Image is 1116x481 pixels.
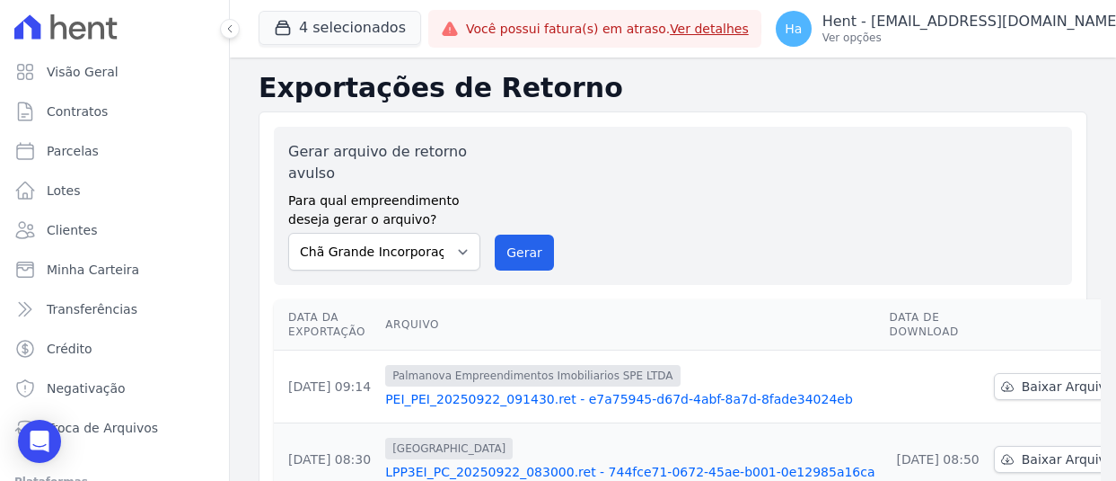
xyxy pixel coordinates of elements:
[259,11,421,45] button: 4 selecionados
[385,365,680,387] span: Palmanova Empreendimentos Imobiliarios SPE LTDA
[385,390,874,408] a: PEI_PEI_20250922_091430.ret - e7a75945-d67d-4abf-8a7d-8fade34024eb
[288,184,480,229] label: Para qual empreendimento deseja gerar o arquivo?
[288,141,480,184] label: Gerar arquivo de retorno avulso
[1022,450,1114,468] span: Baixar Arquivo
[670,22,749,36] a: Ver detalhes
[883,299,987,351] th: Data de Download
[47,340,92,358] span: Crédito
[466,20,749,39] span: Você possui fatura(s) em atraso.
[47,379,126,397] span: Negativação
[7,54,222,90] a: Visão Geral
[274,351,378,423] td: [DATE] 09:14
[47,63,119,81] span: Visão Geral
[7,252,222,288] a: Minha Carteira
[47,182,81,200] span: Lotes
[47,102,108,120] span: Contratos
[385,438,513,459] span: [GEOGRAPHIC_DATA]
[1022,378,1114,396] span: Baixar Arquivo
[7,331,222,367] a: Crédito
[378,299,882,351] th: Arquivo
[274,299,378,351] th: Data da Exportação
[18,420,61,463] div: Open Intercom Messenger
[7,370,222,406] a: Negativação
[7,212,222,248] a: Clientes
[47,142,99,160] span: Parcelas
[259,72,1087,104] h2: Exportações de Retorno
[47,221,97,239] span: Clientes
[785,22,802,35] span: Ha
[47,419,158,437] span: Troca de Arquivos
[7,410,222,446] a: Troca de Arquivos
[47,300,137,318] span: Transferências
[495,235,554,271] button: Gerar
[7,94,222,129] a: Contratos
[7,291,222,327] a: Transferências
[7,133,222,169] a: Parcelas
[385,463,874,481] a: LPP3EI_PC_20250922_083000.ret - 744fce71-0672-45ae-b001-0e12985a16ca
[47,261,139,279] span: Minha Carteira
[7,173,222,209] a: Lotes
